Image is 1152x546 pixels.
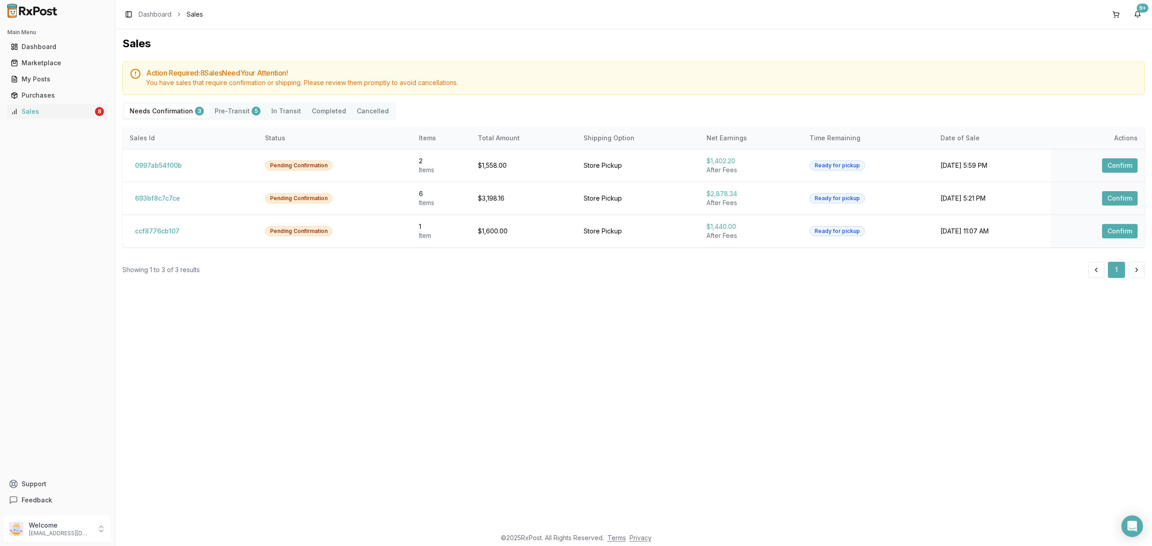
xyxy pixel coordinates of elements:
h2: Main Menu [7,29,108,36]
div: 3 [195,107,204,116]
img: RxPost Logo [4,4,61,18]
button: ccf8776cb107 [130,224,185,238]
span: Sales [187,10,203,19]
div: 6 [419,189,464,198]
div: Store Pickup [584,194,692,203]
nav: breadcrumb [139,10,203,19]
p: Welcome [29,521,91,530]
div: After Fees [706,166,795,175]
div: Open Intercom Messenger [1121,515,1143,537]
a: Dashboard [7,39,108,55]
a: Dashboard [139,10,171,19]
button: Confirm [1102,191,1138,206]
div: Sales [11,107,93,116]
h5: Action Required: 8 Sale s Need Your Attention! [146,69,1137,76]
div: Item [419,231,464,240]
th: Net Earnings [699,127,802,149]
p: [EMAIL_ADDRESS][DOMAIN_NAME] [29,530,91,537]
button: Completed [306,104,351,118]
div: $1,558.00 [478,161,569,170]
div: [DATE] 5:21 PM [940,194,1044,203]
div: Store Pickup [584,227,692,236]
div: Purchases [11,91,104,100]
button: Sales8 [4,104,111,119]
div: 5 [252,107,261,116]
button: Confirm [1102,224,1138,238]
button: Purchases [4,88,111,103]
img: User avatar [9,522,23,536]
button: Dashboard [4,40,111,54]
div: Ready for pickup [810,193,865,203]
div: You have sales that require confirmation or shipping. Please review them promptly to avoid cancel... [146,78,1137,87]
div: My Posts [11,75,104,84]
div: 8 [95,107,104,116]
button: Support [4,476,111,492]
th: Sales Id [122,127,258,149]
div: 2 [419,157,464,166]
a: Marketplace [7,55,108,71]
div: Item s [419,166,464,175]
div: After Fees [706,198,795,207]
button: Pre-Transit [209,104,266,118]
th: Actions [1051,127,1145,149]
div: [DATE] 5:59 PM [940,161,1044,170]
button: 693bf8c7c7ce [130,191,185,206]
div: [DATE] 11:07 AM [940,227,1044,236]
button: Confirm [1102,158,1138,173]
div: Marketplace [11,58,104,67]
div: Pending Confirmation [265,161,333,170]
div: After Fees [706,231,795,240]
th: Status [258,127,412,149]
div: Pending Confirmation [265,193,333,203]
div: Ready for pickup [810,226,865,236]
button: Needs Confirmation [124,104,209,118]
button: 0997ab54f00b [130,158,187,173]
a: Terms [607,534,626,542]
span: Feedback [22,496,52,505]
button: My Posts [4,72,111,86]
a: Purchases [7,87,108,103]
div: $1,600.00 [478,227,569,236]
div: Showing 1 to 3 of 3 results [122,265,200,274]
div: 9+ [1137,4,1148,13]
a: Privacy [630,534,652,542]
div: $1,402.20 [706,157,795,166]
th: Time Remaining [802,127,933,149]
button: Cancelled [351,104,394,118]
div: $1,440.00 [706,222,795,231]
a: My Posts [7,71,108,87]
div: Ready for pickup [810,161,865,170]
button: 1 [1108,262,1125,278]
th: Date of Sale [933,127,1051,149]
h1: Sales [122,36,1145,51]
button: Feedback [4,492,111,508]
button: Marketplace [4,56,111,70]
button: 9+ [1130,7,1145,22]
button: In Transit [266,104,306,118]
th: Shipping Option [576,127,699,149]
div: Pending Confirmation [265,226,333,236]
div: Store Pickup [584,161,692,170]
div: Item s [419,198,464,207]
th: Items [412,127,471,149]
a: Sales8 [7,103,108,120]
div: Dashboard [11,42,104,51]
div: 1 [419,222,464,231]
th: Total Amount [471,127,576,149]
div: $3,198.16 [478,194,569,203]
div: $2,878.34 [706,189,795,198]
